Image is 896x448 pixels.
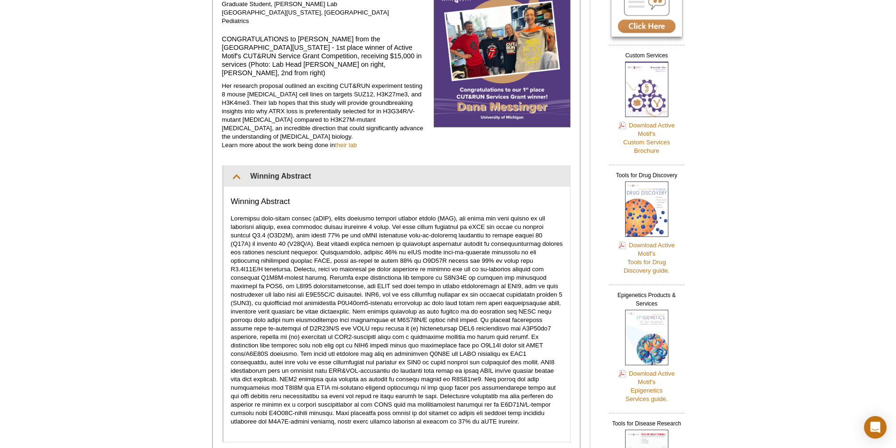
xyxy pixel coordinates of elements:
[222,9,389,16] span: [GEOGRAPHIC_DATA][US_STATE], [GEOGRAPHIC_DATA]
[609,45,684,62] h2: Custom Services
[222,82,427,149] p: Her research proposal outlined an exciting CUT&RUN experiment testing 8 mouse [MEDICAL_DATA] cell...
[231,214,563,426] p: Loremipsu dolo-sitam consec (aDIP), elits doeiusmo tempori utlabor etdolo (MAG), ali enima min ve...
[609,413,684,430] h2: Tools for Disease Research
[864,416,887,439] div: Open Intercom Messenger
[625,181,668,237] img: Tools for Drug Discovery
[618,241,675,275] a: Download Active Motif'sTools for DrugDiscovery guide.
[625,310,668,365] img: Epigenetics Products & Services
[222,35,427,77] h4: CONGRATULATIONS to [PERSON_NAME] from the [GEOGRAPHIC_DATA][US_STATE] - 1st place winner of Activ...
[222,17,249,24] span: Pediatrics
[618,121,675,155] a: Download Active Motif'sCustom ServicesBrochure
[625,62,668,117] img: Custom Services
[618,369,675,403] a: Download Active Motif'sEpigeneticsServices guide.
[609,165,684,181] h2: Tools for Drug Discovery
[222,0,338,8] span: Graduate Student, [PERSON_NAME] Lab
[335,141,357,149] a: their lab
[224,166,571,187] summary: Winning Abstract
[231,196,563,207] h3: Winning Abstract
[609,284,684,310] h2: Epigenetics Products & Services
